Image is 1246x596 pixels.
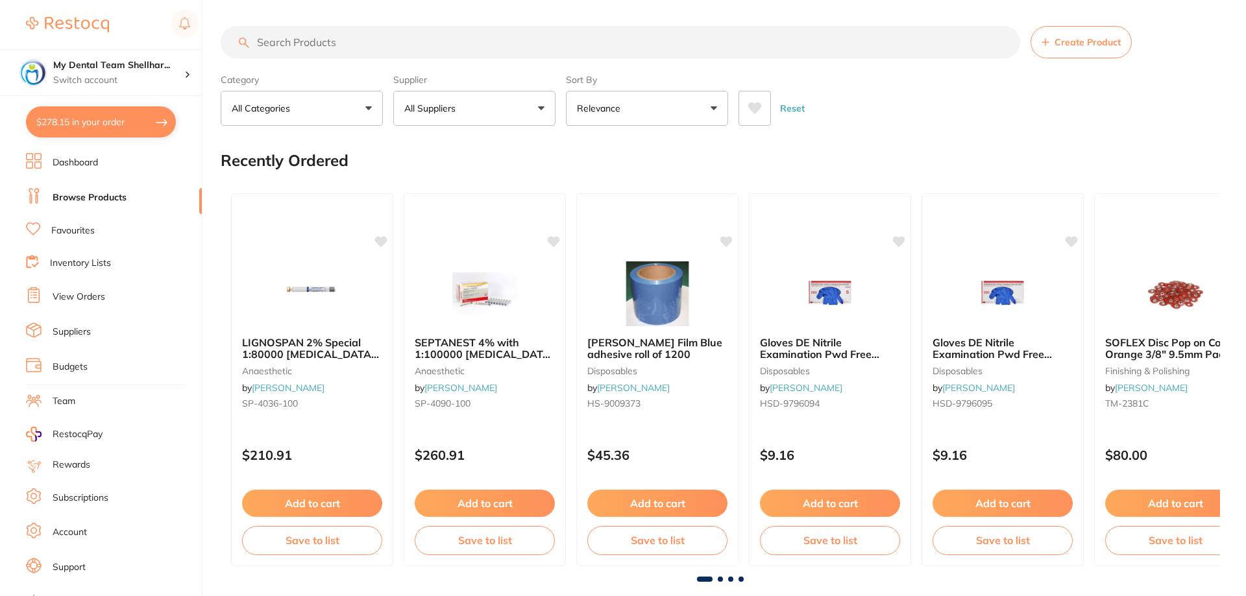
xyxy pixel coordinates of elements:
a: Rewards [53,459,90,471]
button: Add to cart [1105,490,1245,517]
small: anaesthetic [242,366,382,376]
label: Supplier [393,74,556,86]
button: Save to list [587,526,727,554]
span: by [415,382,497,394]
img: Gloves DE Nitrile Examination Pwd Free Small Box 200 [788,261,872,326]
span: by [1105,382,1188,394]
b: HENRY SCHEIN Barrier Film Blue adhesive roll of 1200 [587,337,727,361]
span: RestocqPay [53,428,103,441]
a: Inventory Lists [50,257,111,270]
button: $278.15 in your order [26,106,176,137]
small: TM-2381C [1105,398,1245,409]
a: [PERSON_NAME] [942,382,1015,394]
img: RestocqPay [26,427,42,442]
a: RestocqPay [26,427,103,442]
button: Save to list [1105,526,1245,554]
span: by [933,382,1015,394]
span: by [242,382,324,394]
button: All Suppliers [393,91,556,126]
a: Team [53,395,75,408]
p: $80.00 [1105,447,1245,462]
b: Gloves DE Nitrile Examination Pwd Free Medium Box 200 [933,337,1073,361]
p: $9.16 [760,447,900,462]
p: $260.91 [415,447,555,462]
button: Reset [776,91,809,126]
img: SOFLEX Disc Pop on Coarse Orange 3/8" 9.5mm Pack of 85 [1133,261,1217,326]
a: [PERSON_NAME] [770,382,842,394]
span: by [587,382,670,394]
a: View Orders [53,291,105,304]
button: Save to list [415,526,555,554]
a: Dashboard [53,156,98,169]
button: Add to cart [587,490,727,517]
a: Restocq Logo [26,10,109,40]
button: Add to cart [415,490,555,517]
small: HSD-9796094 [760,398,900,409]
span: Create Product [1055,37,1121,47]
a: Budgets [53,361,88,374]
a: Favourites [51,224,95,237]
p: All Categories [232,102,295,115]
img: My Dental Team Shellharbour [20,60,46,86]
img: Gloves DE Nitrile Examination Pwd Free Medium Box 200 [960,261,1045,326]
small: SP-4036-100 [242,398,382,409]
span: by [760,382,842,394]
a: [PERSON_NAME] [1115,382,1188,394]
b: LIGNOSPAN 2% Special 1:80000 adrenalin 2.2ml 2xBox 50 Blue [242,337,382,361]
h4: My Dental Team Shellharbour [53,59,184,72]
p: $45.36 [587,447,727,462]
p: $210.91 [242,447,382,462]
p: All Suppliers [404,102,461,115]
p: Switch account [53,74,184,87]
img: HENRY SCHEIN Barrier Film Blue adhesive roll of 1200 [615,261,700,326]
img: LIGNOSPAN 2% Special 1:80000 adrenalin 2.2ml 2xBox 50 Blue [270,261,354,326]
a: Browse Products [53,191,127,204]
small: anaesthetic [415,366,555,376]
b: SEPTANEST 4% with 1:100000 adrenalin 2.2ml 2xBox 50 GOLD [415,337,555,361]
a: [PERSON_NAME] [597,382,670,394]
button: Save to list [933,526,1073,554]
small: disposables [760,366,900,376]
p: $9.16 [933,447,1073,462]
a: Subscriptions [53,492,108,505]
button: Add to cart [933,490,1073,517]
a: [PERSON_NAME] [252,382,324,394]
label: Category [221,74,383,86]
button: Relevance [566,91,728,126]
button: Create Product [1031,26,1132,58]
small: HS-9009373 [587,398,727,409]
b: Gloves DE Nitrile Examination Pwd Free Small Box 200 [760,337,900,361]
h2: Recently Ordered [221,152,348,170]
small: SP-4090-100 [415,398,555,409]
small: disposables [933,366,1073,376]
a: Account [53,526,87,539]
button: All Categories [221,91,383,126]
p: Relevance [577,102,626,115]
button: Add to cart [760,490,900,517]
small: disposables [587,366,727,376]
a: Support [53,561,86,574]
a: Suppliers [53,326,91,339]
label: Sort By [566,74,728,86]
button: Add to cart [242,490,382,517]
a: [PERSON_NAME] [424,382,497,394]
small: finishing & polishing [1105,366,1245,376]
img: SEPTANEST 4% with 1:100000 adrenalin 2.2ml 2xBox 50 GOLD [443,261,527,326]
button: Save to list [242,526,382,554]
button: Save to list [760,526,900,554]
input: Search Products [221,26,1020,58]
img: Restocq Logo [26,17,109,32]
small: HSD-9796095 [933,398,1073,409]
b: SOFLEX Disc Pop on Coarse Orange 3/8" 9.5mm Pack of 85 [1105,337,1245,361]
